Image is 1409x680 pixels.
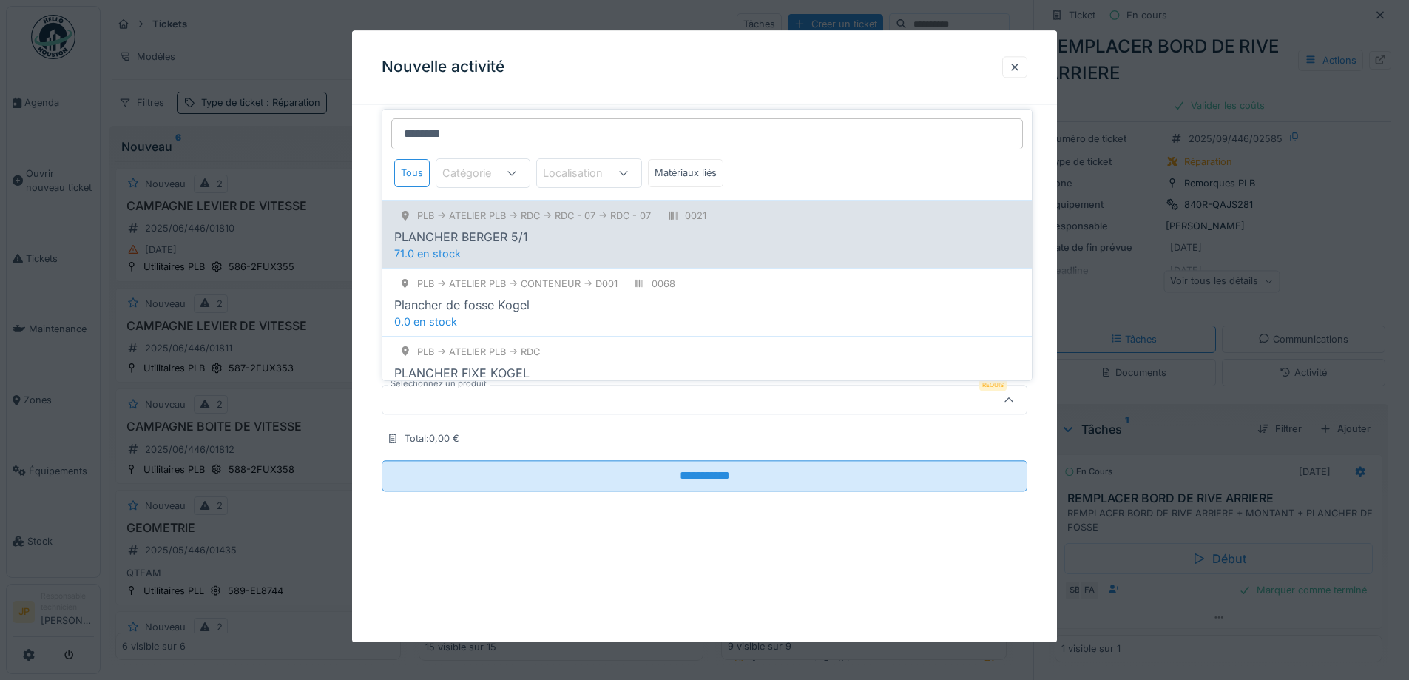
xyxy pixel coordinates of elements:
h3: Nouvelle activité [382,58,504,76]
div: PLB -> Atelier PLB -> CONTENEUR -> D001 [417,277,618,291]
span: 71.0 en stock [394,247,461,260]
div: PLANCHER BERGER 5/1 [394,228,528,246]
div: 0068 [652,277,675,291]
div: Matériaux liés [648,159,723,186]
div: Total : 0,00 € [405,432,459,446]
div: Tous [394,159,430,186]
div: PLANCHER FIXE KOGEL [394,364,530,382]
label: Sélectionnez un produit [388,378,490,391]
div: PLB -> Atelier PLB -> RDC -> RDC - 07 -> RDC - 07 [417,209,651,223]
div: Requis [979,380,1007,391]
div: Plancher de fosse Kogel [394,296,530,314]
div: Localisation [543,165,624,181]
div: PLB -> Atelier PLB -> RDC [417,345,540,359]
div: Catégorie [442,165,512,181]
div: 0021 [685,209,706,223]
span: 0.0 en stock [394,315,457,328]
